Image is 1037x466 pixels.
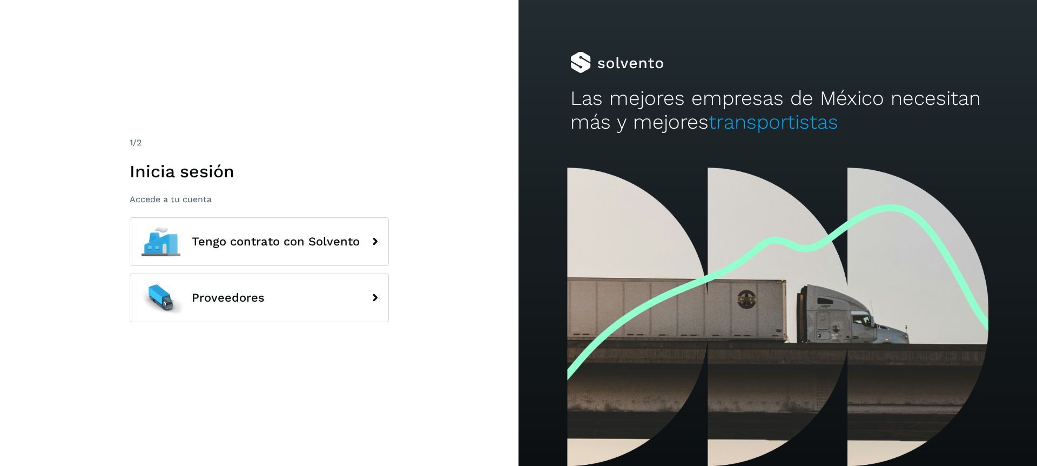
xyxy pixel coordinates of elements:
[192,235,360,248] span: Tengo contrato con Solvento
[130,161,389,182] h1: Inicia sesión
[130,194,389,204] p: Accede a tu cuenta
[570,86,985,135] h2: Las mejores empresas de México necesitan más y mejores
[130,217,389,266] button: Tengo contrato con Solvento
[130,274,389,322] button: Proveedores
[130,136,389,149] div: /2
[130,137,133,148] span: 1
[192,291,265,304] span: Proveedores
[709,110,838,134] span: transportistas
